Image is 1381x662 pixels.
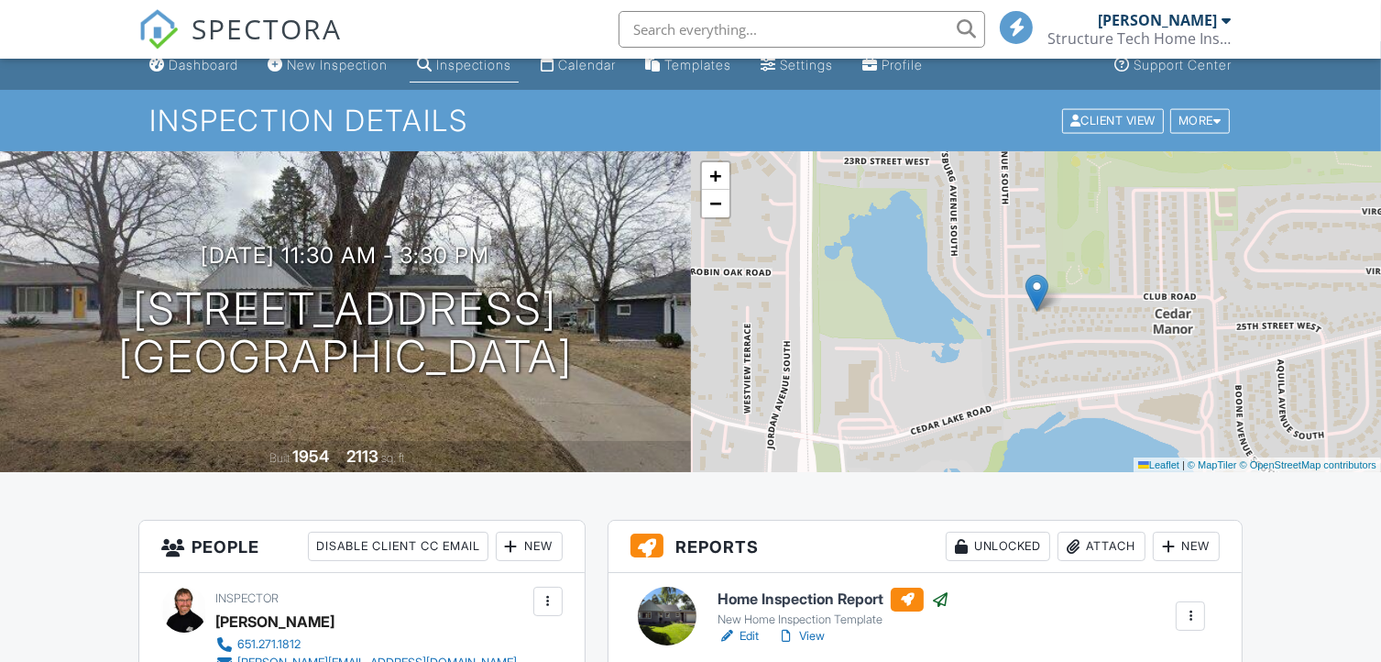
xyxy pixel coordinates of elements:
div: New [496,532,563,561]
a: Support Center [1107,49,1239,83]
img: The Best Home Inspection Software - Spectora [138,9,179,50]
div: 2113 [346,447,378,466]
div: Calendar [558,57,616,72]
a: Zoom in [702,162,729,190]
div: New Home Inspection Template [718,612,949,627]
a: SPECTORA [138,25,342,63]
a: Zoom out [702,190,729,217]
span: Built [269,451,290,465]
div: Inspections [436,57,511,72]
div: Unlocked [946,532,1050,561]
a: © OpenStreetMap contributors [1240,459,1376,470]
a: 651.271.1812 [215,635,517,654]
div: Client View [1062,108,1164,133]
div: Structure Tech Home Inspections [1047,29,1231,48]
span: Inspector [215,591,279,605]
span: − [709,192,721,215]
a: Edit [718,627,759,645]
a: Profile [855,49,930,83]
div: 1954 [292,447,329,466]
div: Settings [780,57,833,72]
span: SPECTORA [192,9,342,48]
a: View [777,627,825,645]
h1: Inspection Details [150,105,1232,137]
h6: Home Inspection Report [718,588,949,612]
div: Attach [1058,532,1145,561]
a: Client View [1060,113,1168,127]
img: Marker [1025,274,1048,312]
span: + [709,164,721,187]
h3: [DATE] 11:30 am - 3:30 pm [201,243,489,268]
div: 651.271.1812 [237,637,301,652]
a: Home Inspection Report New Home Inspection Template [718,588,949,628]
a: Inspections [410,49,519,83]
span: sq. ft. [381,451,407,465]
div: [PERSON_NAME] [1098,11,1217,29]
div: Disable Client CC Email [308,532,488,561]
div: Profile [882,57,923,72]
a: Calendar [533,49,623,83]
div: New [1153,532,1220,561]
h1: [STREET_ADDRESS] [GEOGRAPHIC_DATA] [118,285,573,382]
a: Settings [753,49,840,83]
input: Search everything... [619,11,985,48]
a: Templates [638,49,739,83]
div: More [1170,108,1230,133]
span: | [1182,459,1185,470]
div: Support Center [1134,57,1232,72]
h3: People [139,521,585,573]
h3: Reports [608,521,1242,573]
a: Leaflet [1138,459,1179,470]
div: [PERSON_NAME] [215,608,334,635]
a: © MapTiler [1188,459,1237,470]
div: Templates [664,57,731,72]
